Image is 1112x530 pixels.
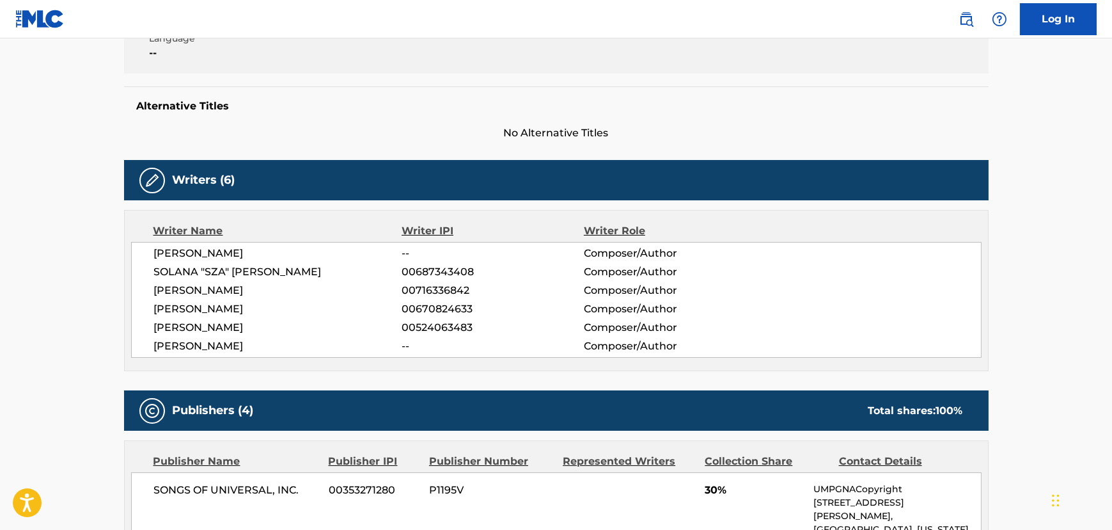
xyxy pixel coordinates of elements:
[150,32,356,45] span: Language
[1048,469,1112,530] iframe: Chat Widget
[402,264,583,280] span: 00687343408
[584,301,749,317] span: Composer/Author
[402,283,583,298] span: 00716336842
[150,45,356,61] span: --
[959,12,974,27] img: search
[813,483,980,496] p: UMPGNACopyright
[936,405,963,417] span: 100 %
[173,403,254,418] h5: Publishers (4)
[153,223,402,239] div: Writer Name
[813,496,980,523] p: [STREET_ADDRESS][PERSON_NAME],
[584,246,749,261] span: Composer/Author
[992,12,1007,27] img: help
[124,125,989,141] span: No Alternative Titles
[705,483,804,498] span: 30%
[154,283,402,298] span: [PERSON_NAME]
[173,173,235,188] h5: Writers (6)
[402,223,584,239] div: Writer IPI
[402,301,583,317] span: 00670824633
[329,454,419,469] div: Publisher IPI
[402,246,583,261] span: --
[953,6,979,32] a: Public Search
[145,173,160,188] img: Writers
[402,320,583,335] span: 00524063483
[15,10,65,28] img: MLC Logo
[584,320,749,335] span: Composer/Author
[154,264,402,280] span: SOLANA "SZA" [PERSON_NAME]
[429,454,553,469] div: Publisher Number
[839,454,963,469] div: Contact Details
[987,6,1012,32] div: Help
[154,320,402,335] span: [PERSON_NAME]
[1020,3,1097,35] a: Log In
[584,283,749,298] span: Composer/Author
[563,454,695,469] div: Represented Writers
[868,403,963,419] div: Total shares:
[584,223,749,239] div: Writer Role
[154,339,402,354] span: [PERSON_NAME]
[584,264,749,280] span: Composer/Author
[145,403,160,419] img: Publishers
[154,301,402,317] span: [PERSON_NAME]
[154,246,402,261] span: [PERSON_NAME]
[429,483,553,498] span: P1195V
[402,339,583,354] span: --
[584,339,749,354] span: Composer/Author
[137,100,976,113] h5: Alternative Titles
[329,483,419,498] span: 00353271280
[154,483,320,498] span: SONGS OF UNIVERSAL, INC.
[705,454,829,469] div: Collection Share
[153,454,319,469] div: Publisher Name
[1052,481,1060,520] div: Drag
